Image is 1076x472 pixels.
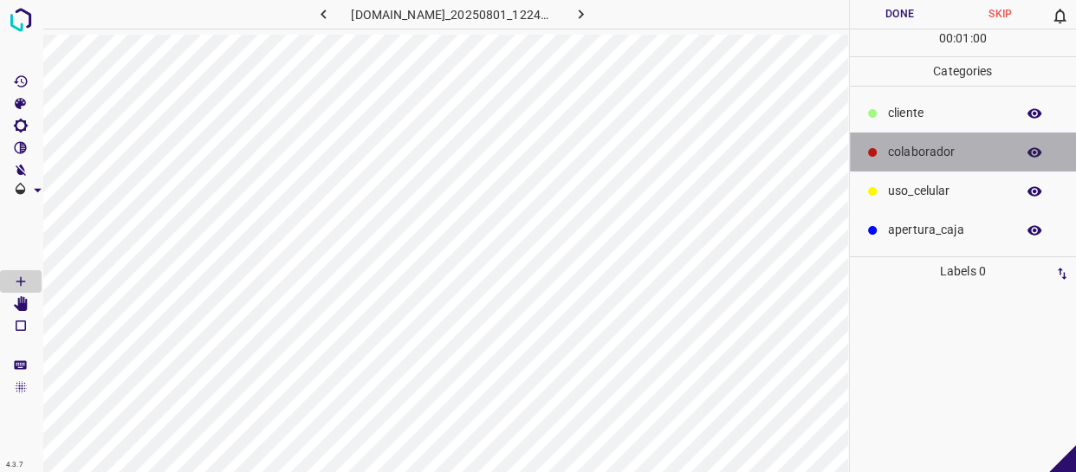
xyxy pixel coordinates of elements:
[351,4,553,29] h6: [DOMAIN_NAME]_20250801_122439_000000090.jpg
[2,458,28,472] div: 4.3.7
[939,29,953,48] p: 00
[888,143,1007,161] p: colaborador
[888,221,1007,239] p: apertura_caja
[5,4,36,36] img: logo
[888,182,1007,200] p: uso_celular
[973,29,987,48] p: 00
[939,29,987,56] div: : :
[855,257,1072,286] p: Labels 0
[888,104,1007,122] p: ​​cliente
[956,29,969,48] p: 01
